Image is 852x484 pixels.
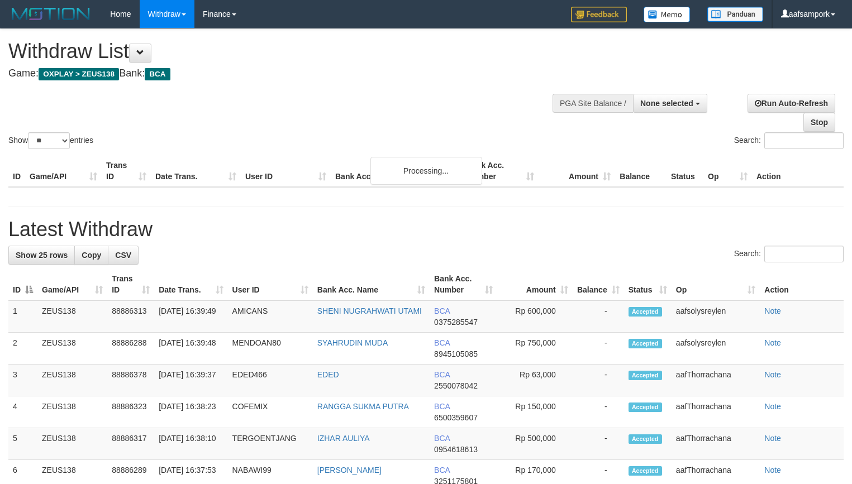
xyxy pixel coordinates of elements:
[672,333,760,365] td: aafsolysreylen
[434,338,450,347] span: BCA
[8,269,37,300] th: ID: activate to sort column descending
[317,466,382,475] a: [PERSON_NAME]
[764,246,844,262] input: Search:
[497,396,573,428] td: Rp 150,000
[748,94,835,113] a: Run Auto-Refresh
[107,428,154,460] td: 88886317
[497,300,573,333] td: Rp 600,000
[573,269,624,300] th: Balance: activate to sort column ascending
[573,300,624,333] td: -
[434,306,450,315] span: BCA
[107,396,154,428] td: 88886323
[151,155,241,187] th: Date Trans.
[107,365,154,396] td: 88886378
[154,333,227,365] td: [DATE] 16:39:48
[434,466,450,475] span: BCA
[764,402,781,411] a: Note
[764,132,844,149] input: Search:
[672,269,760,300] th: Op: activate to sort column ascending
[8,132,93,149] label: Show entries
[370,157,482,185] div: Processing...
[752,155,844,187] th: Action
[74,246,108,265] a: Copy
[707,7,763,22] img: panduan.png
[154,428,227,460] td: [DATE] 16:38:10
[37,396,107,428] td: ZEUS138
[615,155,667,187] th: Balance
[672,396,760,428] td: aafThorrachana
[434,318,478,327] span: Copy 0375285547 to clipboard
[629,339,662,348] span: Accepted
[228,333,313,365] td: MENDOAN80
[37,269,107,300] th: Game/API: activate to sort column ascending
[154,365,227,396] td: [DATE] 16:39:37
[115,251,131,260] span: CSV
[28,132,70,149] select: Showentries
[228,269,313,300] th: User ID: activate to sort column ascending
[107,269,154,300] th: Trans ID: activate to sort column ascending
[764,434,781,443] a: Note
[317,434,370,443] a: IZHAR AULIYA
[16,251,68,260] span: Show 25 rows
[37,365,107,396] td: ZEUS138
[629,371,662,380] span: Accepted
[553,94,633,113] div: PGA Site Balance /
[667,155,703,187] th: Status
[8,68,557,79] h4: Game: Bank:
[39,68,119,80] span: OXPLAY > ZEUS138
[317,338,388,347] a: SYAHRUDIN MUDA
[644,7,691,22] img: Button%20Memo.svg
[764,338,781,347] a: Note
[154,396,227,428] td: [DATE] 16:38:23
[672,300,760,333] td: aafsolysreylen
[573,428,624,460] td: -
[764,466,781,475] a: Note
[8,365,37,396] td: 3
[539,155,615,187] th: Amount
[317,370,339,379] a: EDED
[8,246,75,265] a: Show 25 rows
[434,413,478,422] span: Copy 6500359607 to clipboard
[573,333,624,365] td: -
[624,269,672,300] th: Status: activate to sort column ascending
[107,333,154,365] td: 88886288
[8,300,37,333] td: 1
[629,434,662,444] span: Accepted
[434,434,450,443] span: BCA
[25,155,102,187] th: Game/API
[228,396,313,428] td: COFEMIX
[672,428,760,460] td: aafThorrachana
[434,370,450,379] span: BCA
[672,365,760,396] td: aafThorrachana
[154,269,227,300] th: Date Trans.: activate to sort column ascending
[228,428,313,460] td: TERGOENTJANG
[228,300,313,333] td: AMICANS
[8,155,25,187] th: ID
[108,246,139,265] a: CSV
[629,466,662,476] span: Accepted
[462,155,539,187] th: Bank Acc. Number
[37,428,107,460] td: ZEUS138
[497,333,573,365] td: Rp 750,000
[8,40,557,63] h1: Withdraw List
[571,7,627,22] img: Feedback.jpg
[37,300,107,333] td: ZEUS138
[430,269,497,300] th: Bank Acc. Number: activate to sort column ascending
[107,300,154,333] td: 88886313
[497,365,573,396] td: Rp 63,000
[703,155,752,187] th: Op
[154,300,227,333] td: [DATE] 16:39:49
[317,402,409,411] a: RANGGA SUKMA PUTRA
[497,269,573,300] th: Amount: activate to sort column ascending
[313,269,430,300] th: Bank Acc. Name: activate to sort column ascending
[228,365,313,396] td: EDED466
[764,306,781,315] a: Note
[633,94,707,113] button: None selected
[573,396,624,428] td: -
[317,306,422,315] a: SHENI NUGRAHWATI UTAMI
[8,333,37,365] td: 2
[640,99,693,108] span: None selected
[434,402,450,411] span: BCA
[8,218,844,241] h1: Latest Withdraw
[434,445,478,454] span: Copy 0954618613 to clipboard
